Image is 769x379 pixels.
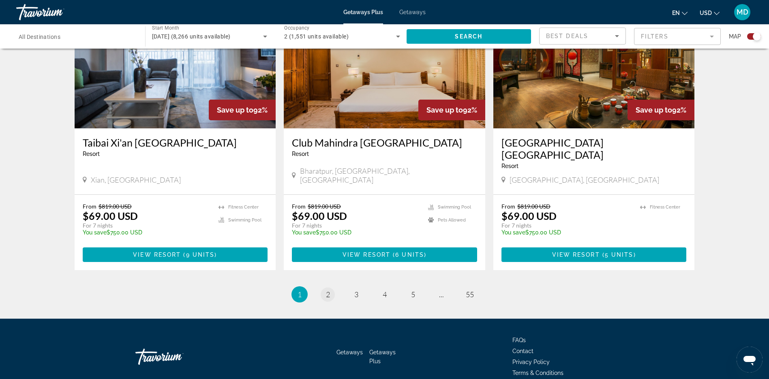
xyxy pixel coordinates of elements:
[217,106,253,114] span: Save up to
[343,9,383,15] a: Getaways Plus
[99,203,132,210] span: $819.00 USD
[292,203,306,210] span: From
[19,34,60,40] span: All Destinations
[83,203,96,210] span: From
[186,251,215,258] span: 9 units
[672,10,680,16] span: en
[438,204,471,210] span: Swimming Pool
[650,204,680,210] span: Fitness Center
[732,4,753,21] button: User Menu
[292,229,316,236] span: You save
[512,370,563,376] a: Terms & Conditions
[546,33,588,39] span: Best Deals
[292,247,477,262] button: View Resort(6 units)
[83,222,211,229] p: For 7 nights
[152,25,179,31] span: Start Month
[700,7,720,19] button: Change currency
[439,290,444,299] span: ...
[326,290,330,299] span: 2
[501,210,557,222] p: $69.00 USD
[292,222,420,229] p: For 7 nights
[75,286,695,302] nav: Pagination
[209,100,276,120] div: 92%
[390,251,426,258] span: ( )
[737,8,748,16] span: MD
[737,347,763,373] iframe: Button to launch messaging window
[501,229,525,236] span: You save
[135,345,216,369] a: Travorium
[369,349,396,364] a: Getaways Plus
[700,10,712,16] span: USD
[426,106,463,114] span: Save up to
[636,106,672,114] span: Save up to
[300,166,477,184] span: Bharatpur, [GEOGRAPHIC_DATA], [GEOGRAPHIC_DATA]
[512,348,533,354] a: Contact
[152,33,231,40] span: [DATE] (8,266 units available)
[292,229,420,236] p: $750.00 USD
[546,31,619,41] mat-select: Sort by
[308,203,341,210] span: $819.00 USD
[383,290,387,299] span: 4
[83,210,138,222] p: $69.00 USD
[336,349,363,356] a: Getaways
[292,210,347,222] p: $69.00 USD
[729,31,741,42] span: Map
[438,217,466,223] span: Pets Allowed
[228,204,259,210] span: Fitness Center
[284,33,349,40] span: 2 (1,551 units available)
[501,229,632,236] p: $750.00 USD
[91,175,181,184] span: Xian, [GEOGRAPHIC_DATA]
[672,7,688,19] button: Change language
[501,247,687,262] button: View Resort(5 units)
[510,175,659,184] span: [GEOGRAPHIC_DATA], [GEOGRAPHIC_DATA]
[628,100,694,120] div: 92%
[517,203,551,210] span: $819.00 USD
[418,100,485,120] div: 92%
[298,290,302,299] span: 1
[501,222,632,229] p: For 7 nights
[354,290,358,299] span: 3
[83,136,268,149] a: Taibai Xi'an [GEOGRAPHIC_DATA]
[399,9,426,15] a: Getaways
[600,251,636,258] span: ( )
[634,28,721,45] button: Filter
[181,251,217,258] span: ( )
[501,203,515,210] span: From
[501,163,518,169] span: Resort
[343,251,390,258] span: View Resort
[552,251,600,258] span: View Resort
[512,359,550,365] a: Privacy Policy
[228,217,261,223] span: Swimming Pool
[501,136,687,161] a: [GEOGRAPHIC_DATA] [GEOGRAPHIC_DATA]
[466,290,474,299] span: 55
[83,229,107,236] span: You save
[292,151,309,157] span: Resort
[512,337,526,343] a: FAQs
[407,29,531,44] button: Search
[83,247,268,262] button: View Resort(9 units)
[395,251,424,258] span: 6 units
[411,290,415,299] span: 5
[16,2,97,23] a: Travorium
[284,25,310,31] span: Occupancy
[455,33,482,40] span: Search
[605,251,634,258] span: 5 units
[292,136,477,149] a: Club Mahindra [GEOGRAPHIC_DATA]
[83,229,211,236] p: $750.00 USD
[133,251,181,258] span: View Resort
[83,151,100,157] span: Resort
